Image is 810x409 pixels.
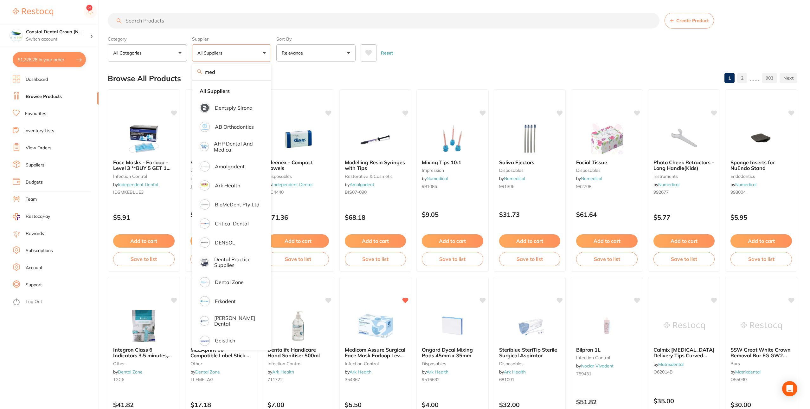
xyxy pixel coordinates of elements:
[113,214,175,221] p: $5.91
[201,238,209,247] img: DENSOL
[499,234,561,248] button: Add to cart
[25,111,46,117] a: Favourites
[201,200,209,209] img: BioMeDent Pty Ltd
[653,369,673,375] span: O62014B
[113,174,175,179] small: infection control
[113,369,143,375] span: by
[345,189,367,195] span: BIS07-090
[730,401,792,408] p: $30.00
[653,159,714,171] span: Photo Cheek Retractors - Long Handle(Kids)
[345,159,406,171] b: Modelling Resin Syringes with Tips
[730,377,747,382] span: O55030
[108,44,187,62] button: All Categories
[581,176,602,181] a: Numedical
[123,123,164,154] img: Face Masks - Earloop - Level 3 **BUY 5 GET 1 FREE, BUY 30 GET 10 FREE**
[576,363,614,369] span: by
[267,182,312,187] span: by
[13,213,50,220] a: RestocqPay
[345,174,406,179] small: restorative & cosmetic
[576,371,591,377] span: 759431
[737,72,747,84] a: 2
[267,361,329,366] small: infection control
[190,168,252,173] small: oral surgery
[504,176,525,181] a: Numedical
[499,377,514,382] span: 681001
[432,310,473,342] img: Ongard Dycal Mixing Pads 45mm x 35mm
[509,123,550,154] img: Saliva Ejectors
[653,397,715,405] p: $35.00
[345,347,406,359] b: Medicom Assure Surgical Face Mask Earloop Level 2
[576,398,638,406] p: $51.82
[576,176,602,181] span: by
[345,401,406,408] p: $5.50
[272,369,294,375] a: Ark Health
[504,369,526,375] a: Ark Health
[215,124,254,130] p: AB Orthodontics
[576,252,638,266] button: Save to list
[345,182,374,187] span: by
[427,369,448,375] a: Ark Health
[190,234,252,248] button: Add to cart
[214,141,260,153] p: AHP Dental and Medical
[26,76,48,83] a: Dashboard
[422,252,483,266] button: Save to list
[653,182,679,187] span: by
[730,347,792,359] b: SSW Great White Crown Removal Bur FG GW2 (1558) (5/pcs) 18062-5
[10,29,22,42] img: Coastal Dental Group (Newcastle)
[422,159,483,165] b: Mixing Tips 10:1
[190,211,252,218] p: $150.00
[586,310,627,342] img: Bilpron 1L
[653,159,715,171] b: Photo Cheek Retractors - Long Handle(Kids)
[108,36,187,42] label: Category
[379,44,395,62] button: Reset
[190,252,252,266] button: Save to list
[192,64,271,80] input: Search supplier
[422,168,483,173] small: impression
[13,52,86,67] button: $1,228.28 in your order
[730,174,792,179] small: endodontics
[658,182,679,187] a: Numedical
[422,176,448,181] span: by
[653,347,715,365] span: Calmix [MEDICAL_DATA] Delivery Tips Curved (20/pcs)
[267,369,294,375] span: by
[201,162,209,171] img: Amalgadent
[200,88,230,94] strong: All Suppliers
[215,279,244,285] p: Dental Zone
[432,123,473,154] img: Mixing Tips 10:1
[26,145,51,151] a: View Orders
[730,252,792,266] button: Save to list
[735,182,756,187] a: Numedical
[653,234,715,248] button: Add to cart
[201,297,209,305] img: Erkodent
[215,338,235,343] p: Geistlich
[190,401,252,408] p: $17.18
[26,213,50,220] span: RestocqPay
[730,369,761,375] span: by
[267,189,284,195] span: KC4440
[422,159,461,166] span: Mixing Tips 10:1
[422,347,483,359] b: Ongard Dycal Mixing Pads 45mm x 35mm
[267,214,329,221] p: $71.36
[278,123,319,154] img: Kleenex - Compact Towels
[272,182,312,187] a: Independent Dental
[26,265,42,271] a: Account
[201,219,209,228] img: Critical Dental
[741,310,782,342] img: SSW Great White Crown Removal Bur FG GW2 (1558) (5/pcs) 18062-5
[267,347,320,359] span: Dentalife Handicare Hand Sanitiser 500ml
[345,347,405,365] span: Medicom Assure Surgical Face Mask Earloop Level 2
[215,202,260,207] p: BioMeDent Pty Ltd
[276,36,356,42] label: Sort By
[422,234,483,248] button: Add to cart
[724,72,735,84] a: 1
[750,75,759,82] p: ......
[195,84,269,98] li: Clear selection
[730,159,775,171] span: Sponge Inserts for NuEndo Stand
[113,50,144,56] p: All Categories
[730,347,791,365] span: SSW Great White Crown Removal Bur FG GW2 (1558) (5/pcs) 18062-5
[267,252,329,266] button: Save to list
[658,361,684,367] a: Matrixdental
[267,159,313,171] span: Kleenex - Compact Towels
[576,159,607,166] span: Facial Tissue
[422,369,448,375] span: by
[201,337,209,345] img: Geistlich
